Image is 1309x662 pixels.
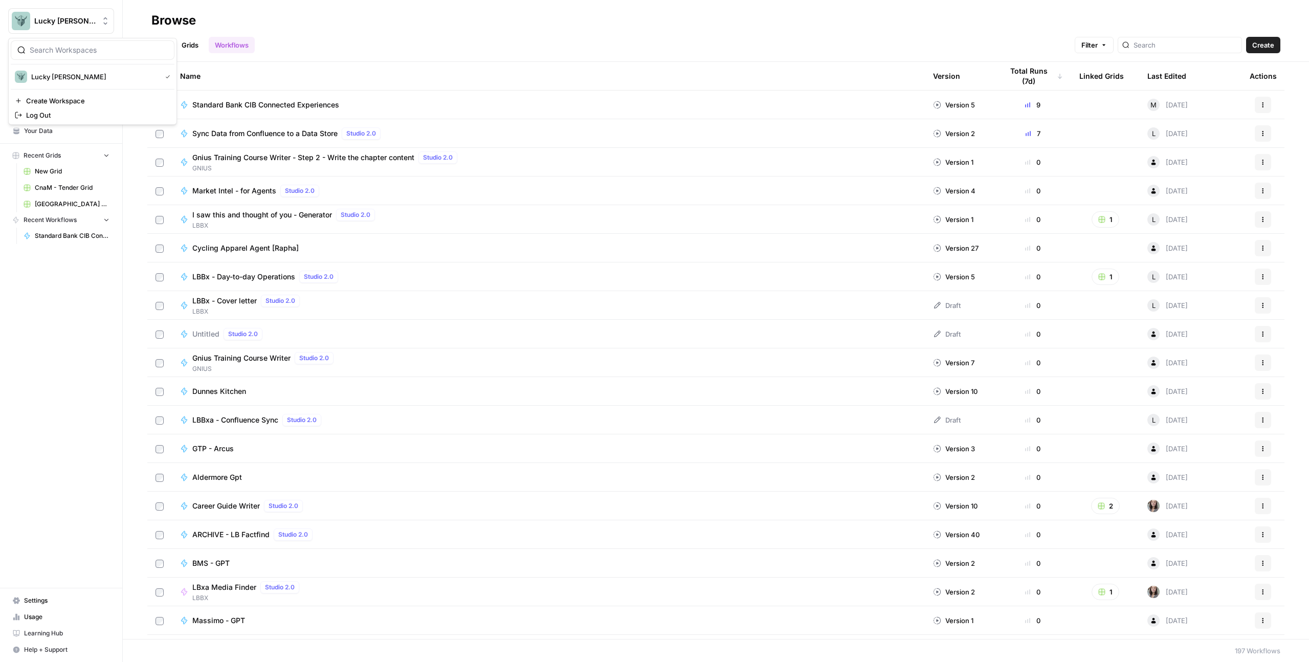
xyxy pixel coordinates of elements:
img: Lucky Beard Logo [15,71,27,83]
div: 0 [1003,558,1063,568]
a: ARCHIVE - LB FactfindStudio 2.0 [180,528,917,541]
a: Workflows [209,37,255,53]
span: LBBx - Day-to-day Operations [192,272,295,282]
button: 1 [1092,584,1119,600]
span: Studio 2.0 [228,329,258,339]
span: LBBX [192,221,379,230]
a: Dunnes Kitchen [180,386,917,396]
span: Lucky [PERSON_NAME] [31,72,157,82]
div: Last Edited [1147,62,1186,90]
div: [DATE] [1147,156,1188,168]
div: 0 [1003,386,1063,396]
a: Massimo - GPT [180,615,917,626]
span: Studio 2.0 [278,530,308,539]
div: 0 [1003,472,1063,482]
span: Studio 2.0 [341,210,370,219]
div: Version 1 [933,615,973,626]
a: Gnius Training Course Writer - Step 2 - Write the chapter contentStudio 2.0GNIUS [180,151,917,173]
div: Version 10 [933,386,978,396]
a: Standard Bank CIB Connected Experiences [180,100,917,110]
a: Usage [8,609,114,625]
a: Learning Hub [8,625,114,642]
a: Log Out [11,108,174,122]
span: Studio 2.0 [269,501,298,511]
div: [DATE] [1147,185,1188,197]
span: [GEOGRAPHIC_DATA] Tender - Stories [35,200,109,209]
div: 197 Workflows [1235,646,1280,656]
span: Studio 2.0 [304,272,334,281]
span: Aldermore Gpt [192,472,242,482]
a: Market Intel - for AgentsStudio 2.0 [180,185,917,197]
div: [DATE] [1147,500,1188,512]
div: Draft [933,329,961,339]
div: 0 [1003,415,1063,425]
div: Version 5 [933,272,975,282]
div: 0 [1003,300,1063,311]
span: Studio 2.0 [423,153,453,162]
span: Career Guide Writer [192,501,260,511]
button: 1 [1092,211,1119,228]
img: lp3r06bkrjxrnh1nvw5mpl8257db [1147,500,1160,512]
div: Draft [933,415,961,425]
a: LBxa Media FinderStudio 2.0LBBX [180,581,917,603]
span: Recent Workflows [24,215,77,225]
span: Cycling Apparel Agent [Rapha] [192,243,299,253]
div: 7 [1003,128,1063,139]
div: [DATE] [1147,443,1188,455]
div: 0 [1003,587,1063,597]
span: LBxa Media Finder [192,582,256,592]
span: Settings [24,596,109,605]
div: Browse [151,12,196,29]
div: [DATE] [1147,557,1188,569]
div: [DATE] [1147,357,1188,369]
span: M [1150,100,1157,110]
div: 0 [1003,501,1063,511]
a: LBBx - Cover letterStudio 2.0LBBX [180,295,917,316]
button: Filter [1075,37,1114,53]
div: Actions [1250,62,1277,90]
span: Help + Support [24,645,109,654]
div: 0 [1003,214,1063,225]
img: lp3r06bkrjxrnh1nvw5mpl8257db [1147,586,1160,598]
div: 0 [1003,615,1063,626]
button: Recent Grids [8,148,114,163]
a: LBBxa - Confluence SyncStudio 2.0 [180,414,917,426]
span: Create Workspace [26,96,166,106]
div: 9 [1003,100,1063,110]
div: Version 2 [933,128,975,139]
a: Cycling Apparel Agent [Rapha] [180,243,917,253]
input: Search Workspaces [30,45,168,55]
div: [DATE] [1147,528,1188,541]
span: GNIUS [192,364,338,373]
div: [DATE] [1147,242,1188,254]
div: 0 [1003,529,1063,540]
button: 1 [1092,269,1119,285]
div: 0 [1003,157,1063,167]
input: Search [1134,40,1237,50]
div: Version 27 [933,243,979,253]
span: BMS - GPT [192,558,230,568]
button: 2 [1091,498,1120,514]
div: Linked Grids [1079,62,1124,90]
a: Sync Data from Confluence to a Data StoreStudio 2.0 [180,127,917,140]
div: [DATE] [1147,328,1188,340]
a: GTP - Arcus [180,444,917,454]
span: Studio 2.0 [287,415,317,425]
span: New Grid [35,167,109,176]
span: Filter [1081,40,1098,50]
div: Version 7 [933,358,974,368]
span: GNIUS [192,164,461,173]
div: [DATE] [1147,213,1188,226]
div: Version [933,62,960,90]
span: Lucky [PERSON_NAME] [34,16,96,26]
button: Workspace: Lucky Beard [8,8,114,34]
a: Aldermore Gpt [180,472,917,482]
a: Your Data [8,123,114,139]
span: ARCHIVE - LB Factfind [192,529,270,540]
div: [DATE] [1147,271,1188,283]
span: Studio 2.0 [299,354,329,363]
span: Massimo - GPT [192,615,245,626]
span: CnaM - Tender Grid [35,183,109,192]
div: Total Runs (7d) [1003,62,1063,90]
div: 0 [1003,358,1063,368]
